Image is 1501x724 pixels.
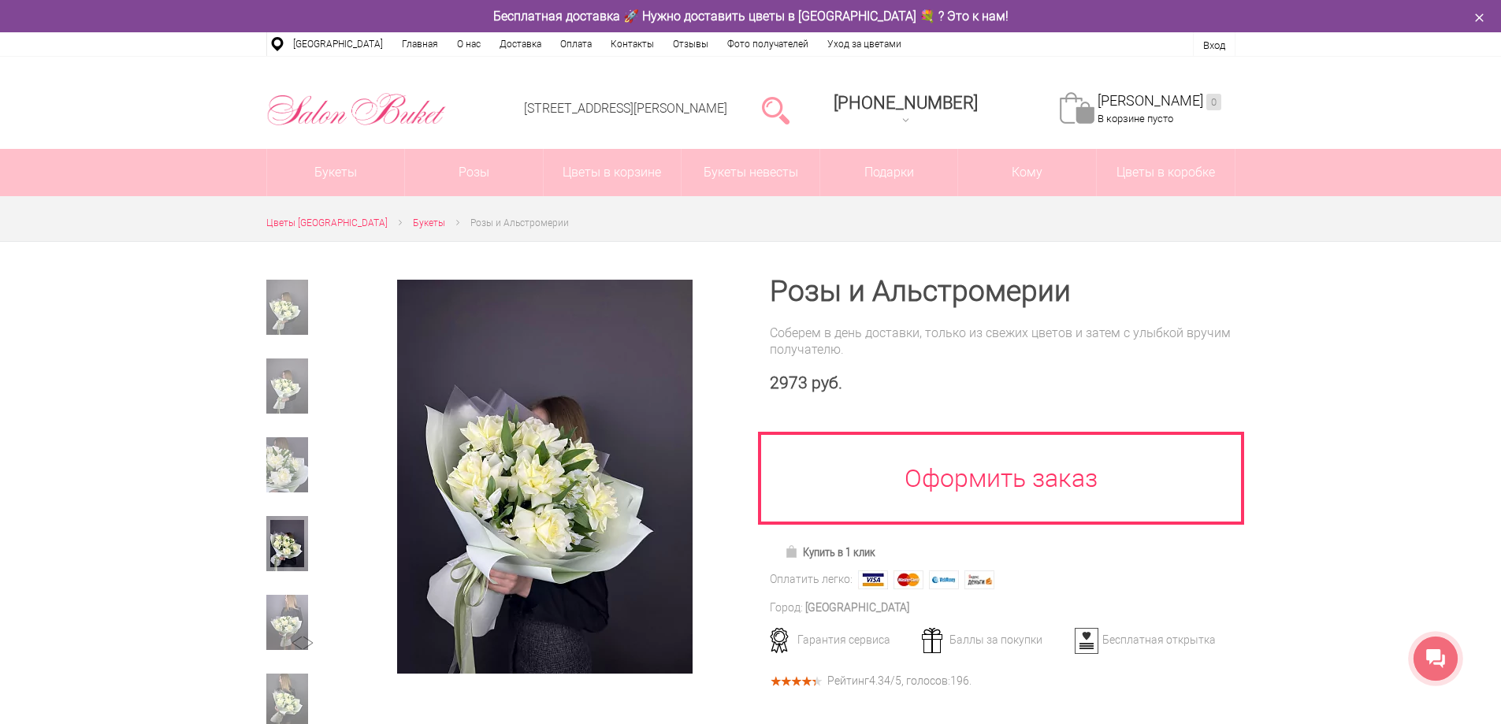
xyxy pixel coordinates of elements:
[770,600,803,616] div: Город:
[1069,633,1224,647] div: Бесплатная открытка
[764,633,920,647] div: Гарантия сервиса
[358,280,732,674] a: Увеличить
[490,32,551,56] a: Доставка
[770,571,853,588] div: Оплатить легко:
[894,570,923,589] img: MasterCard
[916,633,1072,647] div: Баллы за покупки
[718,32,818,56] a: Фото получателей
[778,541,882,563] a: Купить в 1 клик
[827,677,972,685] div: Рейтинг /5, голосов: .
[1203,39,1225,51] a: Вход
[770,325,1235,358] div: Соберем в день доставки, только из свежих цветов и затем с улыбкой вручим получателю.
[1206,94,1221,110] ins: 0
[770,277,1235,306] h1: Розы и Альстромерии
[805,600,909,616] div: [GEOGRAPHIC_DATA]
[470,217,569,228] span: Розы и Альстромерии
[601,32,663,56] a: Контакты
[858,570,888,589] img: Visa
[524,101,727,116] a: [STREET_ADDRESS][PERSON_NAME]
[758,432,1245,525] a: Оформить заказ
[448,32,490,56] a: О нас
[950,674,969,687] span: 196
[663,32,718,56] a: Отзывы
[284,32,392,56] a: [GEOGRAPHIC_DATA]
[820,149,958,196] a: Подарки
[1097,149,1235,196] a: Цветы в коробке
[964,570,994,589] img: Яндекс Деньги
[551,32,601,56] a: Оплата
[413,215,445,232] a: Букеты
[1098,92,1221,110] a: [PERSON_NAME]
[267,149,405,196] a: Букеты
[958,149,1096,196] span: Кому
[869,674,890,687] span: 4.34
[834,93,978,113] span: [PHONE_NUMBER]
[544,149,682,196] a: Цветы в корзине
[785,545,803,558] img: Купить в 1 клик
[770,373,1235,393] div: 2973 руб.
[255,8,1247,24] div: Бесплатная доставка 🚀 Нужно доставить цветы в [GEOGRAPHIC_DATA] 💐 ? Это к нам!
[413,217,445,228] span: Букеты
[1098,113,1173,124] span: В корзине пусто
[818,32,911,56] a: Уход за цветами
[929,570,959,589] img: Webmoney
[405,149,543,196] a: Розы
[392,32,448,56] a: Главная
[266,89,447,130] img: Цветы Нижний Новгород
[266,217,388,228] span: Цветы [GEOGRAPHIC_DATA]
[824,87,987,132] a: [PHONE_NUMBER]
[266,215,388,232] a: Цветы [GEOGRAPHIC_DATA]
[682,149,819,196] a: Букеты невесты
